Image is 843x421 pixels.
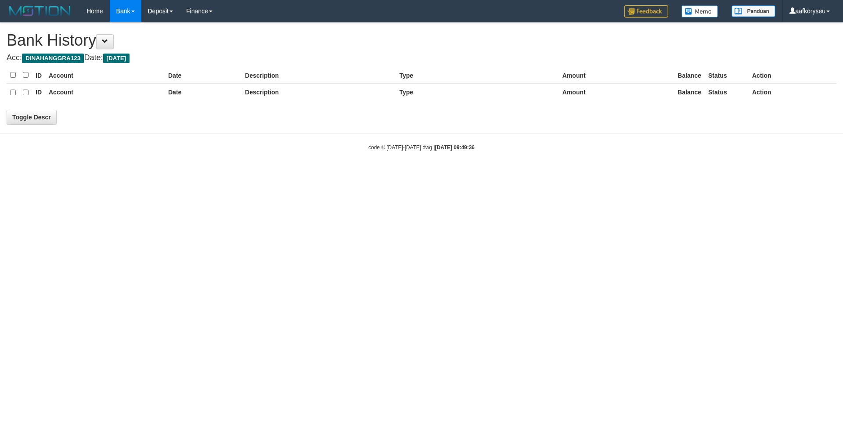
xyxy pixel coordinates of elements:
[396,84,475,101] th: Type
[241,84,396,101] th: Description
[45,84,165,101] th: Account
[749,67,836,84] th: Action
[589,67,705,84] th: Balance
[32,67,45,84] th: ID
[103,54,130,63] span: [DATE]
[705,84,749,101] th: Status
[22,54,84,63] span: DINAHANGGRA123
[7,54,836,62] h4: Acc: Date:
[7,32,836,49] h1: Bank History
[624,5,668,18] img: Feedback.jpg
[435,144,475,151] strong: [DATE] 09:49:36
[165,84,241,101] th: Date
[749,84,836,101] th: Action
[7,110,57,125] a: Toggle Descr
[681,5,718,18] img: Button%20Memo.svg
[396,67,475,84] th: Type
[731,5,775,17] img: panduan.png
[32,84,45,101] th: ID
[705,67,749,84] th: Status
[475,67,589,84] th: Amount
[165,67,241,84] th: Date
[589,84,705,101] th: Balance
[45,67,165,84] th: Account
[241,67,396,84] th: Description
[7,4,73,18] img: MOTION_logo.png
[475,84,589,101] th: Amount
[368,144,475,151] small: code © [DATE]-[DATE] dwg |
